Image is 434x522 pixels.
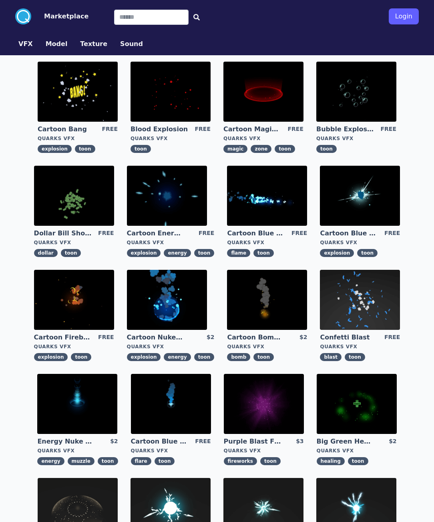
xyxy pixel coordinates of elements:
[38,145,72,153] span: explosion
[251,145,271,153] span: zone
[348,457,368,465] span: toon
[37,374,117,434] img: imgAlt
[320,270,400,330] img: imgAlt
[260,457,281,465] span: toon
[194,249,215,257] span: toon
[131,62,211,122] img: imgAlt
[110,437,118,446] div: $2
[227,270,307,330] img: imgAlt
[127,333,185,342] a: Cartoon Nuke Energy Explosion
[389,8,419,24] button: Login
[357,249,378,257] span: toon
[224,374,304,434] img: imgAlt
[61,249,81,257] span: toon
[102,125,118,134] div: FREE
[38,135,118,142] div: Quarks VFX
[320,166,400,226] img: imgAlt
[317,448,397,454] div: Quarks VFX
[320,229,378,238] a: Cartoon Blue Gas Explosion
[12,39,39,49] a: VFX
[131,374,211,434] img: imgAlt
[34,333,92,342] a: Cartoon Fireball Explosion
[320,343,400,350] div: Quarks VFX
[227,333,285,342] a: Cartoon Bomb Fuse
[38,125,95,134] a: Cartoon Bang
[127,239,215,246] div: Quarks VFX
[34,270,114,330] img: imgAlt
[227,229,285,238] a: Cartoon Blue Flamethrower
[381,125,396,134] div: FREE
[31,12,88,21] a: Marketplace
[131,457,151,465] span: flare
[34,229,92,238] a: Dollar Bill Shower
[164,249,191,257] span: energy
[199,229,214,238] div: FREE
[75,145,95,153] span: toon
[74,39,114,49] a: Texture
[316,145,337,153] span: toon
[227,353,250,361] span: bomb
[34,239,114,246] div: Quarks VFX
[275,145,295,153] span: toon
[131,145,151,153] span: toon
[227,343,307,350] div: Quarks VFX
[223,135,303,142] div: Quarks VFX
[80,39,107,49] button: Texture
[131,135,211,142] div: Quarks VFX
[299,333,307,342] div: $2
[389,5,419,28] a: Login
[131,437,189,446] a: Cartoon Blue Flare
[320,239,400,246] div: Quarks VFX
[317,437,374,446] a: Big Green Healing Effect
[223,145,247,153] span: magic
[224,457,257,465] span: fireworks
[127,249,161,257] span: explosion
[316,135,396,142] div: Quarks VFX
[127,353,161,361] span: explosion
[39,39,74,49] a: Model
[44,12,88,21] button: Marketplace
[114,10,189,25] input: Search
[68,457,94,465] span: muzzle
[195,437,211,446] div: FREE
[127,229,185,238] a: Cartoon Energy Explosion
[223,125,281,134] a: Cartoon Magic Zone
[227,166,307,226] img: imgAlt
[227,239,307,246] div: Quarks VFX
[114,39,149,49] a: Sound
[71,353,91,361] span: toon
[207,333,214,342] div: $2
[164,353,191,361] span: energy
[316,62,396,122] img: imgAlt
[34,166,114,226] img: imgAlt
[37,457,64,465] span: energy
[224,448,304,454] div: Quarks VFX
[131,125,188,134] a: Blood Explosion
[127,343,215,350] div: Quarks VFX
[18,39,33,49] button: VFX
[46,39,68,49] button: Model
[316,125,374,134] a: Bubble Explosion
[194,353,215,361] span: toon
[195,125,211,134] div: FREE
[98,229,114,238] div: FREE
[253,249,274,257] span: toon
[34,343,114,350] div: Quarks VFX
[320,353,342,361] span: blast
[320,333,378,342] a: Confetti Blast
[317,374,397,434] img: imgAlt
[98,457,118,465] span: toon
[155,457,175,465] span: toon
[120,39,143,49] button: Sound
[98,333,114,342] div: FREE
[227,249,250,257] span: flame
[291,229,307,238] div: FREE
[127,166,207,226] img: imgAlt
[37,437,95,446] a: Energy Nuke Muzzle Flash
[34,353,68,361] span: explosion
[288,125,303,134] div: FREE
[296,437,303,446] div: $3
[320,249,354,257] span: explosion
[384,333,400,342] div: FREE
[223,62,303,122] img: imgAlt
